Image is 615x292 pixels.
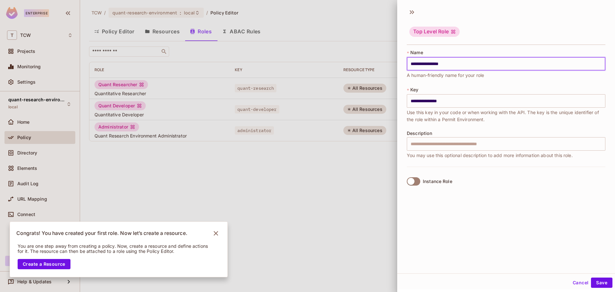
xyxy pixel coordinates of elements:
[407,152,573,159] span: You may use this optional description to add more information about this role.
[410,50,423,55] span: Name
[16,230,187,237] p: Congrats! You have created your first role. Now let’s create a resource.
[18,244,211,254] p: You are one step away from creating a policy. Now, create a resource and define actions for it. T...
[407,131,432,136] span: Description
[18,259,70,269] button: Create a Resource
[423,179,452,184] div: Instance Role
[570,278,591,288] button: Cancel
[410,87,418,92] span: Key
[409,27,460,37] div: Top Level Role
[591,278,612,288] button: Save
[407,72,484,79] span: A human-friendly name for your role
[407,109,605,123] span: Use this key in your code or when working with the API. The key is the unique identifier of the r...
